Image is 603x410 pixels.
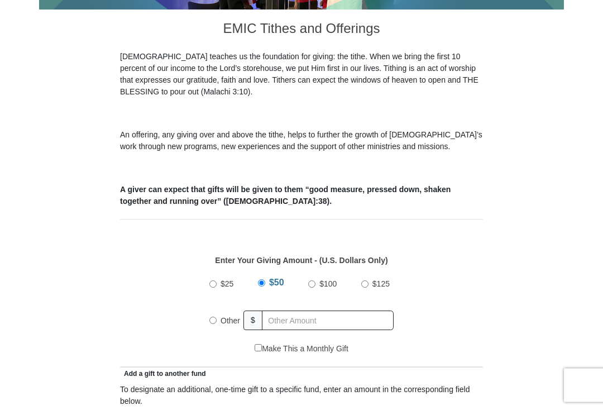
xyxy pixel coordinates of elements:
input: Make This a Monthly Gift [255,345,262,352]
p: [DEMOGRAPHIC_DATA] teaches us the foundation for giving: the tithe. When we bring the first 10 pe... [120,51,483,98]
p: An offering, any giving over and above the tithe, helps to further the growth of [DEMOGRAPHIC_DAT... [120,130,483,153]
input: Other Amount [262,311,394,331]
b: A giver can expect that gifts will be given to them “good measure, pressed down, shaken together ... [120,185,451,206]
span: $25 [221,280,233,289]
span: $ [243,311,262,331]
span: Add a gift to another fund [120,370,206,378]
label: Make This a Monthly Gift [255,344,348,355]
div: To designate an additional, one-time gift to a specific fund, enter an amount in the correspondin... [120,384,483,408]
span: $125 [372,280,390,289]
span: $100 [319,280,337,289]
span: $50 [269,278,284,288]
span: Other [221,317,240,326]
strong: Enter Your Giving Amount - (U.S. Dollars Only) [215,256,387,265]
h3: EMIC Tithes and Offerings [120,10,483,51]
